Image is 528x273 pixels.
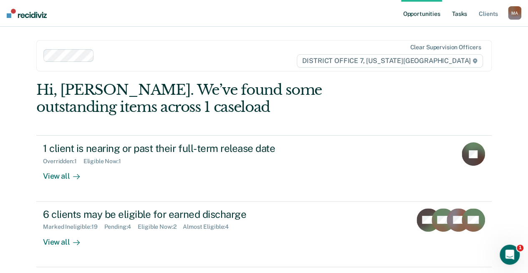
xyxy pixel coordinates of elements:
div: 1 client is nearing or past their full-term release date [43,142,336,154]
span: 1 [517,245,523,251]
div: Marked Ineligible : 19 [43,223,104,230]
a: 1 client is nearing or past their full-term release dateOverridden:1Eligible Now:1View all [36,135,492,201]
div: Almost Eligible : 4 [183,223,235,230]
iframe: Intercom live chat [500,245,520,265]
button: MA [508,6,521,20]
img: Recidiviz [7,9,47,18]
div: View all [43,230,90,247]
div: 6 clients may be eligible for earned discharge [43,208,336,220]
div: View all [43,165,90,181]
span: DISTRICT OFFICE 7, [US_STATE][GEOGRAPHIC_DATA] [297,54,483,68]
div: Eligible Now : 2 [138,223,183,230]
div: Eligible Now : 1 [83,158,128,165]
div: Overridden : 1 [43,158,83,165]
a: 6 clients may be eligible for earned dischargeMarked Ineligible:19Pending:4Eligible Now:2Almost E... [36,202,492,267]
div: Hi, [PERSON_NAME]. We’ve found some outstanding items across 1 caseload [36,81,400,116]
div: M A [508,6,521,20]
div: Pending : 4 [104,223,138,230]
div: Clear supervision officers [410,44,481,51]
